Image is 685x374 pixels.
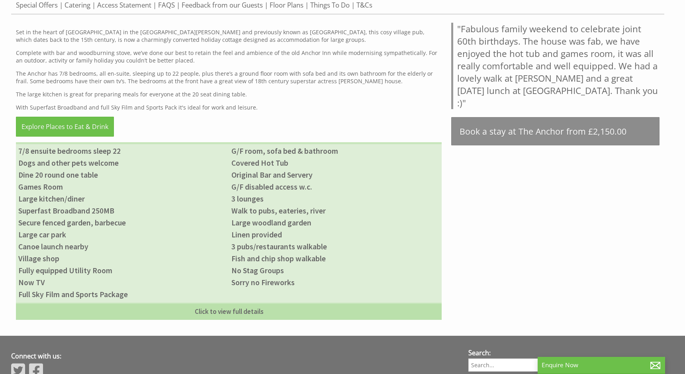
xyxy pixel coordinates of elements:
a: Things To Do [310,0,350,10]
p: Set in the heart of [GEOGRAPHIC_DATA] in the [GEOGRAPHIC_DATA][PERSON_NAME] and previously known ... [16,28,442,43]
a: Catering [65,0,90,10]
a: Floor Plans [270,0,303,10]
li: 7/8 ensuite bedrooms sleep 22 [16,145,229,157]
a: Explore Places to Eat & Drink [16,117,114,137]
li: Fully equipped Utility Room [16,264,229,276]
li: Large woodland garden [229,217,442,229]
li: Dine 20 round one table [16,169,229,181]
li: Village shop [16,253,229,264]
li: No Stag Groups [229,264,442,276]
p: The Anchor has 7/8 bedrooms, all en-suite, sleeping up to 22 people, plus there’s a ground floor ... [16,70,442,85]
li: 3 pubs/restaurants walkable [229,241,442,253]
h3: Search: [468,349,664,357]
p: Complete with bar and woodburning stove, we’ve done our best to retain the feel and ambience of t... [16,49,442,64]
input: Search... [468,358,664,372]
a: Book a stay at The Anchor from £2,150.00 [451,117,660,145]
a: FAQS [158,0,175,10]
li: Superfast Broadband 250MB [16,205,229,217]
li: Walk to pubs, eateries, river [229,205,442,217]
li: 3 lounges [229,193,442,205]
h3: Connect with us: [11,352,455,360]
a: T&Cs [356,0,372,10]
li: Linen provided [229,229,442,241]
a: Click to view full details [16,303,442,320]
li: Full Sky Film and Sports Package [16,288,229,300]
a: Feedback from our Guests [182,0,263,10]
li: Large car park [16,229,229,241]
li: Large kitchen/diner [16,193,229,205]
p: With Superfast Broadband and full Sky Film and Sports Pack it's ideal for work and leisure. [16,104,442,111]
li: Sorry no Fireworks [229,276,442,288]
li: G/F room, sofa bed & bathroom [229,145,442,157]
li: Fish and chip shop walkable [229,253,442,264]
li: Secure fenced garden, barbecue [16,217,229,229]
li: Original Bar and Servery [229,169,442,181]
a: Special Offers [16,0,58,10]
li: Dogs and other pets welcome [16,157,229,169]
li: Canoe launch nearby [16,241,229,253]
p: The large kitchen is great for preparing meals for everyone at the 20 seat dining table. [16,90,442,98]
li: G/F disabled access w.c. [229,181,442,193]
blockquote: "Fabulous family weekend to celebrate joint 60th birthdays. The house was fab, we have enjoyed th... [451,23,660,109]
li: Games Room [16,181,229,193]
a: Access Statement [97,0,151,10]
li: Covered Hot Tub [229,157,442,169]
p: Enquire Now [542,361,661,369]
li: Now TV [16,276,229,288]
